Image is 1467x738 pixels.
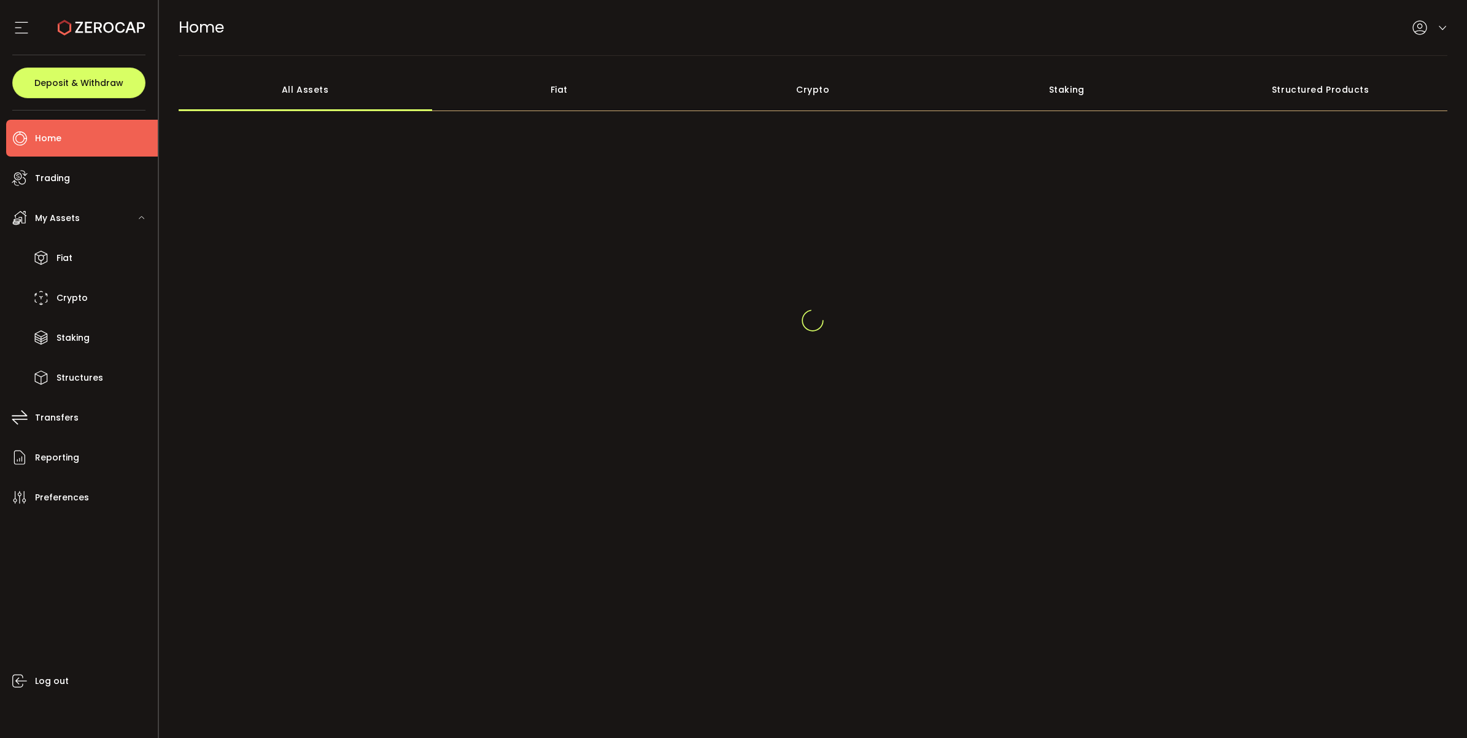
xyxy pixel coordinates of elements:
[35,672,69,690] span: Log out
[35,209,80,227] span: My Assets
[35,409,79,427] span: Transfers
[35,489,89,507] span: Preferences
[432,68,686,111] div: Fiat
[179,17,224,38] span: Home
[1194,68,1448,111] div: Structured Products
[12,68,145,98] button: Deposit & Withdraw
[35,130,61,147] span: Home
[56,249,72,267] span: Fiat
[56,289,88,307] span: Crypto
[940,68,1194,111] div: Staking
[56,369,103,387] span: Structures
[34,79,123,87] span: Deposit & Withdraw
[56,329,90,347] span: Staking
[35,449,79,467] span: Reporting
[179,68,433,111] div: All Assets
[686,68,940,111] div: Crypto
[35,169,70,187] span: Trading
